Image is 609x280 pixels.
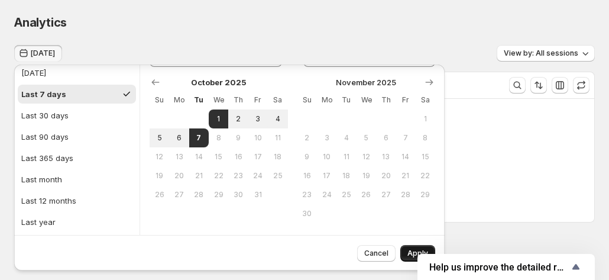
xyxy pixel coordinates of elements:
[361,171,371,181] span: 19
[381,95,391,105] span: Th
[273,114,283,124] span: 4
[407,249,428,258] span: Apply
[396,166,415,185] button: Friday November 21 2025
[253,171,263,181] span: 24
[169,147,189,166] button: Monday October 13 2025
[376,128,396,147] button: Thursday November 6 2025
[209,128,228,147] button: Wednesday October 8 2025
[150,185,169,204] button: Sunday October 26 2025
[21,131,69,143] div: Last 90 days
[21,67,46,79] div: [DATE]
[376,91,396,110] th: Thursday
[209,166,228,185] button: Wednesday October 22 2025
[21,173,62,185] div: Last month
[169,128,189,147] button: Monday October 6 2025
[233,95,243,105] span: Th
[18,191,136,210] button: Last 12 months
[194,190,204,199] span: 28
[233,171,243,181] span: 23
[317,91,336,110] th: Monday
[248,185,268,204] button: Friday October 31 2025
[341,133,351,143] span: 4
[297,185,317,204] button: Sunday November 23 2025
[213,114,223,124] span: 1
[302,152,312,162] span: 9
[233,152,243,162] span: 16
[154,95,164,105] span: Su
[376,185,396,204] button: Thursday November 27 2025
[154,133,164,143] span: 5
[297,166,317,185] button: Sunday November 16 2025
[297,91,317,110] th: Sunday
[396,91,415,110] th: Friday
[194,152,204,162] span: 14
[322,133,332,143] span: 3
[21,88,66,100] div: Last 7 days
[416,166,435,185] button: Saturday November 22 2025
[396,128,415,147] button: Friday November 7 2025
[14,15,67,30] span: Analytics
[228,110,248,128] button: Thursday October 2 2025
[302,171,312,181] span: 16
[213,190,223,199] span: 29
[317,185,336,204] button: Monday November 24 2025
[268,91,287,110] th: Saturday
[357,147,376,166] button: Wednesday November 12 2025
[228,128,248,147] button: Thursday October 9 2025
[302,133,312,143] span: 2
[14,45,62,62] button: [DATE]
[194,133,204,143] span: 7
[416,110,435,128] button: Saturday November 1 2025
[357,128,376,147] button: Wednesday November 5 2025
[147,74,164,91] button: Show previous month, September 2025
[18,106,136,125] button: Last 30 days
[154,171,164,181] span: 19
[273,95,283,105] span: Sa
[429,262,569,273] span: Help us improve the detailed report for A/B campaigns
[376,147,396,166] button: Thursday November 13 2025
[297,147,317,166] button: Sunday November 9 2025
[497,45,595,62] button: View by: All sessions
[209,147,228,166] button: Wednesday October 15 2025
[420,171,430,181] span: 22
[213,133,223,143] span: 8
[248,110,268,128] button: Friday October 3 2025
[150,128,169,147] button: Sunday October 5 2025
[268,166,287,185] button: Saturday October 25 2025
[361,133,371,143] span: 5
[396,185,415,204] button: Friday November 28 2025
[381,133,391,143] span: 6
[18,85,136,104] button: Last 7 days
[322,171,332,181] span: 17
[21,110,69,121] div: Last 30 days
[21,195,76,207] div: Last 12 months
[322,95,332,105] span: Mo
[233,190,243,199] span: 30
[174,152,184,162] span: 13
[381,152,391,162] span: 13
[302,95,312,105] span: Su
[18,63,136,82] button: [DATE]
[341,190,351,199] span: 25
[341,152,351,162] span: 11
[420,152,430,162] span: 15
[381,190,391,199] span: 27
[302,209,312,218] span: 30
[213,171,223,181] span: 22
[341,95,351,105] span: Tu
[273,133,283,143] span: 11
[31,49,55,58] span: [DATE]
[253,152,263,162] span: 17
[248,128,268,147] button: Friday October 10 2025
[169,91,189,110] th: Monday
[336,128,356,147] button: Tuesday November 4 2025
[400,245,435,262] button: Apply
[317,147,336,166] button: Monday November 10 2025
[400,171,410,181] span: 21
[364,249,388,258] span: Cancel
[357,245,396,262] button: Cancel
[268,110,287,128] button: Saturday October 4 2025
[268,147,287,166] button: Saturday October 18 2025
[213,95,223,105] span: We
[336,147,356,166] button: Tuesday November 11 2025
